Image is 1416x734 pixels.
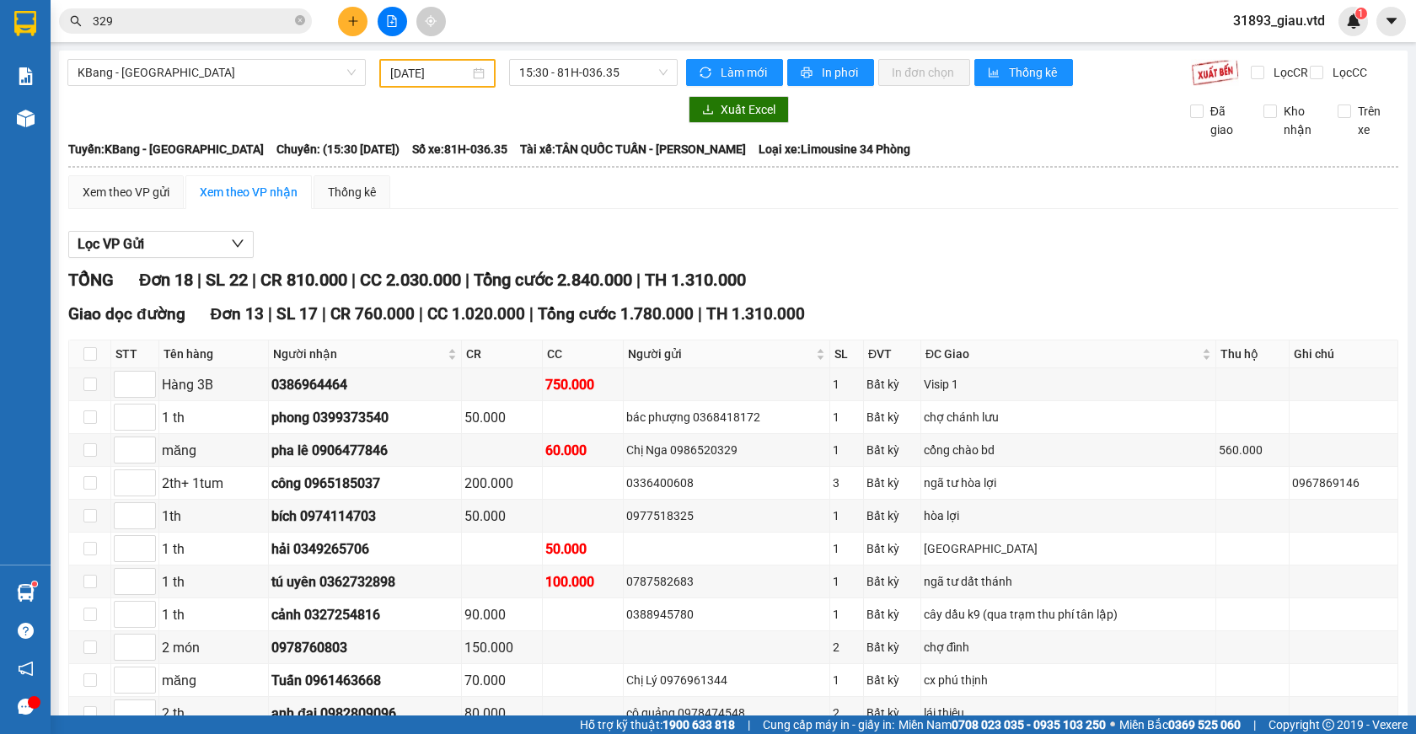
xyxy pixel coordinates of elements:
div: 0978760803 [271,637,459,658]
span: In phơi [822,63,861,82]
div: Thống kê [328,183,376,201]
span: Người gửi [628,345,813,363]
span: | [698,304,702,324]
span: Miền Bắc [1119,715,1241,734]
span: CR 810.000 [260,270,347,290]
span: Người nhận [273,345,444,363]
button: printerIn phơi [787,59,874,86]
div: cảnh 0327254816 [271,604,459,625]
div: 1th [162,506,265,527]
span: | [529,304,534,324]
span: aim [425,15,437,27]
div: công 0965185037 [271,473,459,494]
div: 750.000 [545,374,620,395]
div: cx phú thịnh [924,671,1213,689]
th: CC [543,340,624,368]
span: message [18,699,34,715]
div: hòa lợi [924,506,1213,525]
div: 1 [833,572,861,591]
div: 1 th [162,538,265,560]
span: close-circle [295,13,305,29]
div: cổng chào bd [924,441,1213,459]
div: chợ đình [924,638,1213,656]
span: Làm mới [721,63,770,82]
div: bác phượng 0368418172 [626,408,827,426]
th: ĐVT [864,340,921,368]
button: bar-chartThống kê [974,59,1073,86]
span: TH 1.310.000 [706,304,805,324]
button: caret-down [1376,7,1406,36]
span: search [70,15,82,27]
span: notification [18,661,34,677]
span: ĐC Giao [925,345,1199,363]
span: CC 2.030.000 [360,270,461,290]
div: 90.000 [464,604,539,625]
div: chợ chánh lưu [924,408,1213,426]
div: Bất kỳ [866,375,918,394]
button: aim [416,7,446,36]
span: TH 1.310.000 [645,270,746,290]
div: cô quảng 0978474548 [626,704,827,722]
div: Bất kỳ [866,671,918,689]
div: 70.000 [464,670,539,691]
span: KBang - Sài Gòn [78,60,356,85]
div: Bất kỳ [866,572,918,591]
th: Tên hàng [159,340,269,368]
button: file-add [378,7,407,36]
span: Tài xế: TÂN QUỐC TUẤN - [PERSON_NAME] [520,140,746,158]
div: 1 th [162,571,265,592]
div: 0388945780 [626,605,827,624]
span: Thống kê [1009,63,1059,82]
div: phong 0399373540 [271,407,459,428]
div: anh đại 0982809096 [271,703,459,724]
div: 3 [833,474,861,492]
span: TỔNG [68,270,114,290]
div: pha lê 0906477846 [271,440,459,461]
span: Giao dọc đường [68,304,185,324]
div: 1 [833,408,861,426]
div: măng [162,670,265,691]
strong: 0708 023 035 - 0935 103 250 [952,718,1106,731]
th: SL [830,340,864,368]
div: 50.000 [464,407,539,428]
span: plus [347,15,359,27]
img: logo-vxr [14,11,36,36]
span: question-circle [18,623,34,639]
div: Bất kỳ [866,704,918,722]
span: Tổng cước 1.780.000 [538,304,694,324]
b: Tuyến: KBang - [GEOGRAPHIC_DATA] [68,142,264,156]
div: hải 0349265706 [271,538,459,560]
span: | [1253,715,1256,734]
th: Ghi chú [1290,340,1398,368]
span: | [268,304,272,324]
input: Tìm tên, số ĐT hoặc mã đơn [93,12,292,30]
span: 15:30 - 81H-036.35 [519,60,668,85]
div: Bất kỳ [866,408,918,426]
span: copyright [1322,719,1334,731]
span: 31893_giau.vtd [1220,10,1338,31]
sup: 1 [1355,8,1367,19]
div: Bất kỳ [866,539,918,558]
span: Loại xe: Limousine 34 Phòng [759,140,910,158]
div: 80.000 [464,703,539,724]
div: 0386964464 [271,374,459,395]
div: 100.000 [545,571,620,592]
strong: 0369 525 060 [1168,718,1241,731]
span: 1 [1358,8,1364,19]
span: SL 22 [206,270,248,290]
div: 0967869146 [1292,474,1395,492]
span: down [231,237,244,250]
div: 2th+ 1tum [162,473,265,494]
div: 2 món [162,637,265,658]
span: Hỗ trợ kỹ thuật: [580,715,735,734]
span: CR 760.000 [330,304,415,324]
strong: 1900 633 818 [662,718,735,731]
div: bích 0974114703 [271,506,459,527]
button: plus [338,7,367,36]
span: | [197,270,201,290]
div: 1 th [162,407,265,428]
span: printer [801,67,815,80]
div: Xem theo VP nhận [200,183,298,201]
div: 1 [833,605,861,624]
span: Xuất Excel [721,100,775,119]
